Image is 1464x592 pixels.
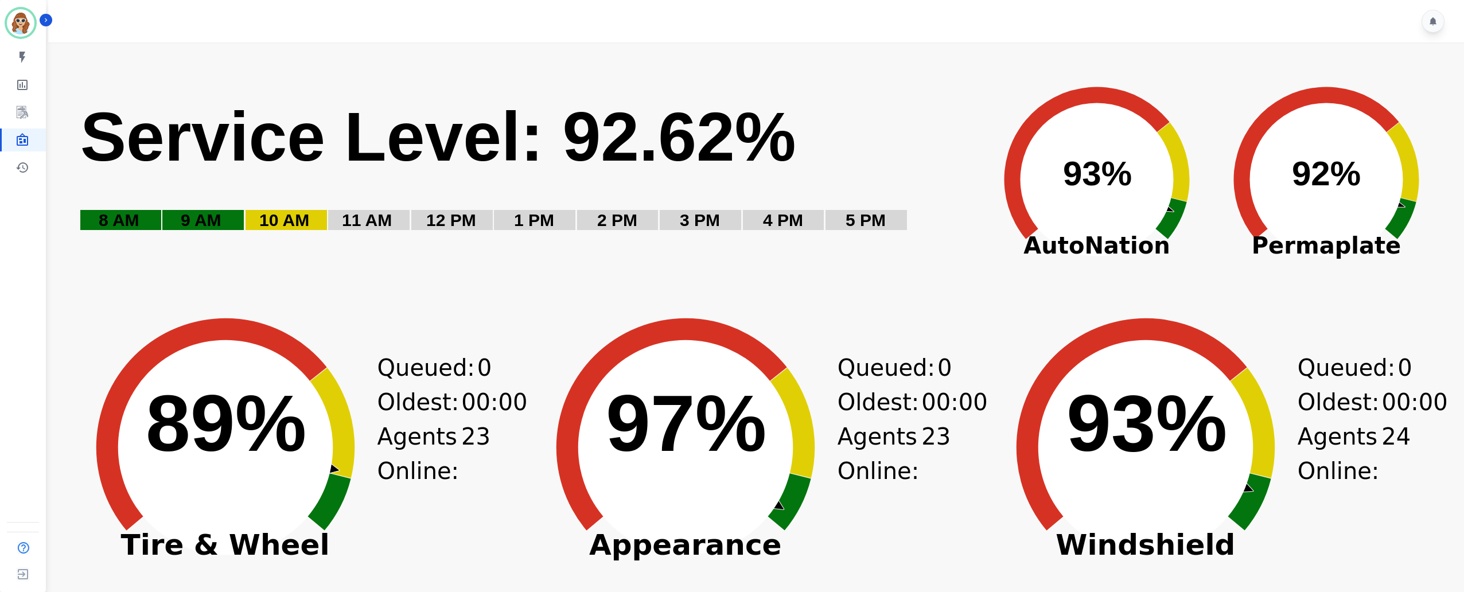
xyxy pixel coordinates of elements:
[1381,419,1411,488] span: 24
[606,378,766,468] text: 97%
[477,350,492,385] span: 0
[838,385,924,419] div: Oldest:
[461,419,490,488] span: 23
[1381,385,1447,419] span: 00:00
[377,350,464,385] div: Queued:
[921,419,951,488] span: 23
[937,350,952,385] span: 0
[80,98,796,175] text: Service Level: 92.62%
[838,350,924,385] div: Queued:
[528,539,843,551] span: Appearance
[597,211,637,229] text: 2 PM
[982,228,1212,263] span: AutoNation
[1298,350,1384,385] div: Queued:
[79,95,975,247] svg: Service Level: 0%
[146,378,306,468] text: 89%
[1292,154,1361,193] text: 92%
[259,211,309,229] text: 10 AM
[68,539,383,551] span: Tire & Wheel
[181,211,221,229] text: 9 AM
[342,211,392,229] text: 11 AM
[763,211,803,229] text: 4 PM
[1298,419,1395,488] div: Agents Online:
[514,211,554,229] text: 1 PM
[7,9,34,37] img: Bordered avatar
[921,385,987,419] span: 00:00
[1298,385,1384,419] div: Oldest:
[426,211,476,229] text: 12 PM
[846,211,886,229] text: 5 PM
[99,211,139,229] text: 8 AM
[1397,350,1412,385] span: 0
[1066,378,1227,468] text: 93%
[838,419,935,488] div: Agents Online:
[1212,228,1441,263] span: Permaplate
[988,539,1303,551] span: Windshield
[680,211,720,229] text: 3 PM
[461,385,527,419] span: 00:00
[1063,154,1132,193] text: 93%
[377,385,464,419] div: Oldest:
[377,419,475,488] div: Agents Online:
